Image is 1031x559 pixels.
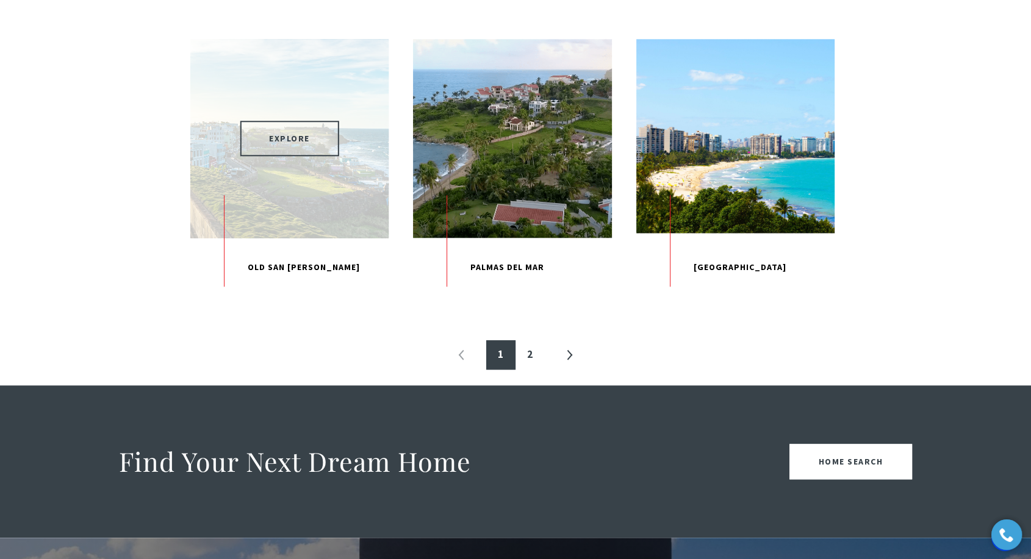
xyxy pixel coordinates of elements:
a: EXPLORE Palmas Del Mar [413,39,611,297]
a: » [555,340,584,369]
h2: Find Your Next Dream Home [119,444,471,479]
a: EXPLORE [GEOGRAPHIC_DATA] [636,39,835,297]
li: Next page [555,340,584,369]
span: EXPLORE [240,121,339,156]
p: Old San [PERSON_NAME] [190,238,389,297]
p: Palmas Del Mar [413,238,611,297]
a: Home Search [789,444,913,479]
p: [GEOGRAPHIC_DATA] [636,238,835,297]
a: 1 [486,340,515,369]
a: EXPLORE EXPLORE Old San [PERSON_NAME] [190,39,389,297]
a: 2 [515,340,545,369]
